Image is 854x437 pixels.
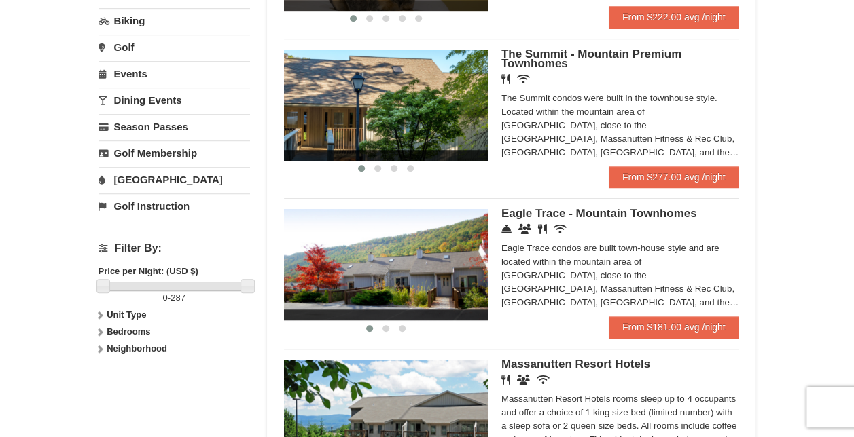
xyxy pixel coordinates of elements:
[99,35,250,60] a: Golf
[501,242,739,309] div: Eagle Trace condos are built town-house style and are located within the mountain area of [GEOGRA...
[501,375,510,385] i: Restaurant
[99,242,250,254] h4: Filter By:
[609,6,739,28] a: From $222.00 avg /night
[107,343,167,354] strong: Neighborhood
[171,292,185,303] span: 287
[99,167,250,192] a: [GEOGRAPHIC_DATA]
[99,266,198,276] strong: Price per Night: (USD $)
[99,140,250,166] a: Golf Membership
[99,88,250,113] a: Dining Events
[609,316,739,338] a: From $181.00 avg /night
[501,224,512,234] i: Concierge Desk
[99,291,250,305] label: -
[99,8,250,33] a: Biking
[99,114,250,139] a: Season Passes
[538,224,547,234] i: Restaurant
[107,326,150,337] strong: Bedrooms
[107,309,146,320] strong: Unit Type
[99,193,250,218] a: Golf Instruction
[501,47,681,70] span: The Summit - Mountain Premium Townhomes
[501,207,697,220] span: Eagle Trace - Mountain Townhomes
[518,224,531,234] i: Conference Facilities
[537,375,550,385] i: Wireless Internet (free)
[517,74,530,84] i: Wireless Internet (free)
[501,358,650,370] span: Massanutten Resort Hotels
[517,375,530,385] i: Banquet Facilities
[99,61,250,86] a: Events
[554,224,567,234] i: Wireless Internet (free)
[501,74,510,84] i: Restaurant
[501,92,739,159] div: The Summit condos were built in the townhouse style. Located within the mountain area of [GEOGRAP...
[163,292,168,303] span: 0
[609,166,739,188] a: From $277.00 avg /night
